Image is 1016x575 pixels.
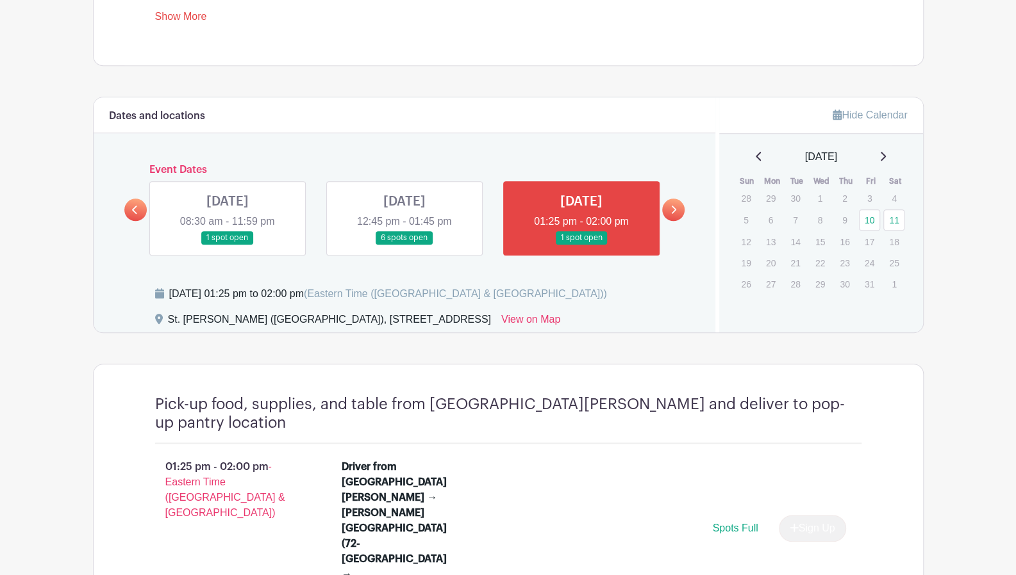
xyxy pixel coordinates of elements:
p: 28 [735,188,756,208]
span: Spots Full [712,522,758,533]
div: St. [PERSON_NAME] ([GEOGRAPHIC_DATA]), [STREET_ADDRESS] [168,312,491,332]
p: 30 [785,188,806,208]
p: 18 [883,232,904,252]
h6: Dates and locations [109,110,205,122]
p: 14 [785,232,806,252]
p: 1 [810,188,831,208]
a: Hide Calendar [833,109,907,120]
p: 01:25 pm - 02:00 pm [135,454,322,526]
a: 10 [859,209,880,231]
span: (Eastern Time ([GEOGRAPHIC_DATA] & [GEOGRAPHIC_DATA])) [304,288,607,299]
th: Tue [784,175,809,188]
p: 1 [883,274,904,294]
th: Mon [760,175,785,188]
p: 6 [760,210,781,230]
p: 29 [810,274,831,294]
h6: Event Dates [147,164,663,176]
th: Sat [883,175,908,188]
p: 2 [834,188,855,208]
div: [DATE] 01:25 pm to 02:00 pm [169,286,607,302]
p: 28 [785,274,806,294]
span: - Eastern Time ([GEOGRAPHIC_DATA] & [GEOGRAPHIC_DATA]) [165,461,285,518]
p: 26 [735,274,756,294]
th: Fri [858,175,883,188]
p: 19 [735,253,756,273]
p: 16 [834,232,855,252]
h4: Pick-up food, supplies, and table from [GEOGRAPHIC_DATA][PERSON_NAME] and deliver to pop-up pantr... [155,395,862,432]
p: 7 [785,210,806,230]
th: Wed [809,175,834,188]
span: [DATE] [805,149,837,165]
p: 15 [810,232,831,252]
p: 25 [883,253,904,273]
p: 29 [760,188,781,208]
p: 22 [810,253,831,273]
p: 17 [859,232,880,252]
a: View on Map [501,312,560,332]
p: 5 [735,210,756,230]
p: 20 [760,253,781,273]
p: 3 [859,188,880,208]
p: 12 [735,232,756,252]
a: Show More [155,11,207,27]
p: 30 [834,274,855,294]
p: 21 [785,253,806,273]
th: Thu [833,175,858,188]
p: 13 [760,232,781,252]
th: Sun [735,175,760,188]
p: 23 [834,253,855,273]
a: 11 [883,209,904,231]
p: 27 [760,274,781,294]
p: 8 [810,210,831,230]
p: 31 [859,274,880,294]
p: 9 [834,210,855,230]
p: 4 [883,188,904,208]
p: 24 [859,253,880,273]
